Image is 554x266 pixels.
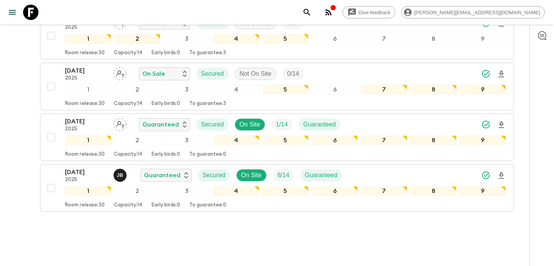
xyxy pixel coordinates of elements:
[201,120,224,129] p: Secured
[262,135,309,145] div: 5
[113,70,127,76] span: Assign pack leader
[5,5,20,20] button: menu
[282,68,304,80] div: Trip Fill
[114,101,142,107] p: Capacity: 14
[40,12,514,60] button: [DATE]2025Assign pack leaderOn SaleSecuredNot On SiteTrip Fill123456789Room release:30Capacity:14...
[273,169,294,181] div: Trip Fill
[142,120,179,129] p: Guaranteed
[152,101,180,107] p: Early birds: 0
[271,118,292,131] div: Trip Fill
[276,120,288,129] p: 1 / 14
[361,135,407,145] div: 7
[262,186,309,196] div: 5
[114,34,160,44] div: 2
[213,34,259,44] div: 4
[410,10,544,15] span: [PERSON_NAME][EMAIL_ADDRESS][DOMAIN_NAME]
[152,151,180,158] p: Early birds: 0
[303,120,336,129] p: Guaranteed
[65,25,107,31] p: 2025
[65,135,111,145] div: 1
[114,135,160,145] div: 2
[354,10,395,15] span: Give feedback
[240,69,272,78] p: Not On Site
[240,120,260,129] p: On Site
[410,186,457,196] div: 8
[198,169,230,181] div: Secured
[65,168,107,177] p: [DATE]
[460,85,506,95] div: 9
[410,135,457,145] div: 8
[189,101,226,107] p: To guarantee: 3
[164,135,210,145] div: 3
[235,118,265,131] div: On Site
[113,171,128,177] span: Joe Bernini
[241,171,262,180] p: On Site
[113,19,127,25] span: Assign pack leader
[114,151,142,158] p: Capacity: 14
[497,171,506,180] svg: Download Onboarding
[213,135,259,145] div: 4
[460,135,506,145] div: 9
[114,186,160,196] div: 2
[235,68,277,80] div: Not On Site
[65,117,107,126] p: [DATE]
[277,171,289,180] p: 8 / 14
[497,120,506,130] svg: Download Onboarding
[196,68,229,80] div: Secured
[164,85,210,95] div: 3
[65,85,111,95] div: 1
[65,186,111,196] div: 1
[201,69,224,78] p: Secured
[113,169,128,182] button: JB
[410,34,457,44] div: 8
[189,202,226,208] p: To guarantee: 0
[361,85,407,95] div: 7
[361,34,407,44] div: 7
[152,202,180,208] p: Early birds: 0
[312,135,358,145] div: 6
[410,85,457,95] div: 8
[40,63,514,110] button: [DATE]2025Assign pack leaderOn SaleSecuredNot On SiteTrip Fill123456789Room release:30Capacity:14...
[361,186,407,196] div: 7
[65,75,107,81] p: 2025
[142,69,165,78] p: On Sale
[152,50,180,56] p: Early birds: 0
[65,50,105,56] p: Room release: 30
[299,5,315,20] button: search adventures
[114,85,160,95] div: 2
[164,34,210,44] div: 3
[401,6,545,18] div: [PERSON_NAME][EMAIL_ADDRESS][DOMAIN_NAME]
[65,126,107,132] p: 2025
[236,169,267,181] div: On Site
[144,171,180,180] p: Guaranteed
[65,34,111,44] div: 1
[65,177,107,183] p: 2025
[65,66,107,75] p: [DATE]
[262,34,309,44] div: 5
[189,50,226,56] p: To guarantee: 3
[164,186,210,196] div: 3
[481,69,491,78] svg: Synced Successfully
[312,34,358,44] div: 6
[117,172,123,178] p: J B
[65,101,105,107] p: Room release: 30
[189,151,226,158] p: To guarantee: 0
[262,85,309,95] div: 5
[460,186,506,196] div: 9
[481,120,491,129] svg: Synced Successfully
[65,151,105,158] p: Room release: 30
[114,50,142,56] p: Capacity: 14
[287,69,299,78] p: 0 / 14
[196,118,229,131] div: Secured
[460,34,506,44] div: 9
[65,202,105,208] p: Room release: 30
[312,186,358,196] div: 6
[312,85,358,95] div: 6
[40,113,514,161] button: [DATE]2025Assign pack leaderGuaranteedSecuredOn SiteTrip FillGuaranteed123456789Room release:30Ca...
[213,85,259,95] div: 4
[40,164,514,212] button: [DATE]2025Joe BerniniGuaranteedSecuredOn SiteTrip FillGuaranteed123456789Room release:30Capacity:...
[114,202,142,208] p: Capacity: 14
[113,120,127,126] span: Assign pack leader
[342,6,395,18] a: Give feedback
[497,70,506,79] svg: Download Onboarding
